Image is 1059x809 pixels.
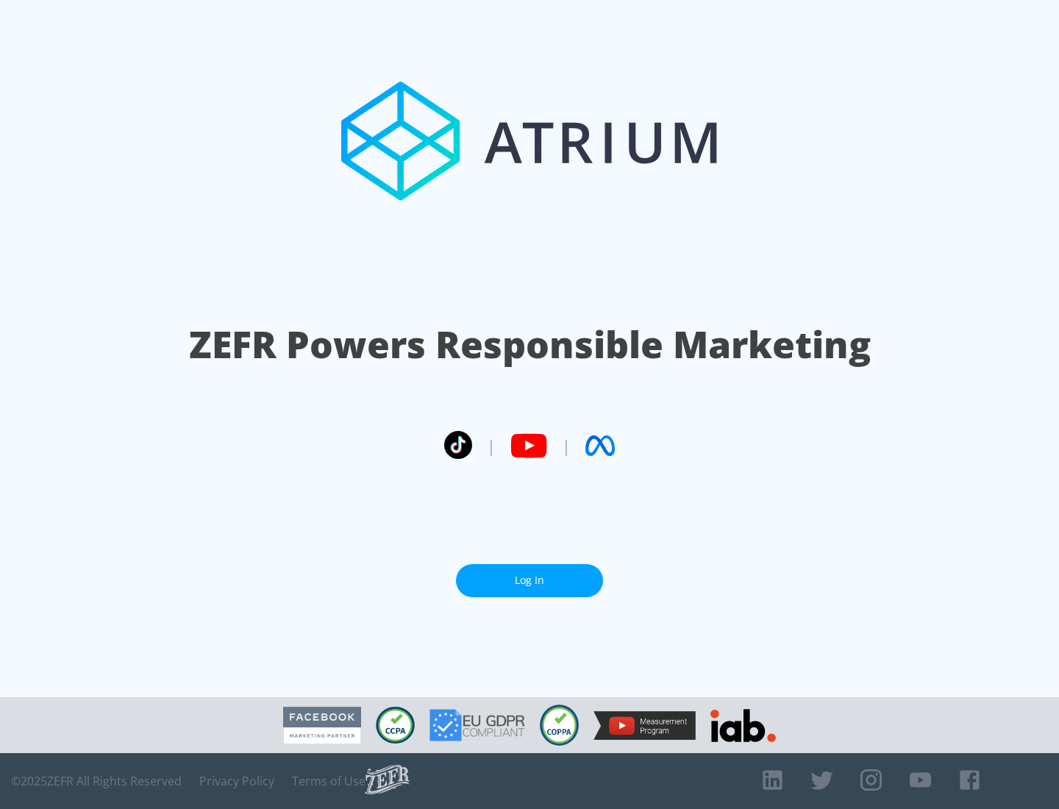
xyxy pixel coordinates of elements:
span: | [562,435,571,457]
img: COPPA Compliant [540,705,579,746]
img: CCPA Compliant [376,707,415,744]
a: Log In [456,564,603,597]
img: YouTube Measurement Program [593,711,696,740]
img: IAB [710,709,776,742]
a: Privacy Policy [199,774,274,788]
img: GDPR Compliant [429,709,525,741]
a: Terms of Use [292,774,366,788]
img: Facebook Marketing Partner [283,707,361,744]
span: | [487,435,496,457]
span: © 2025 ZEFR All Rights Reserved [11,774,182,788]
h1: ZEFR Powers Responsible Marketing [189,319,871,370]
